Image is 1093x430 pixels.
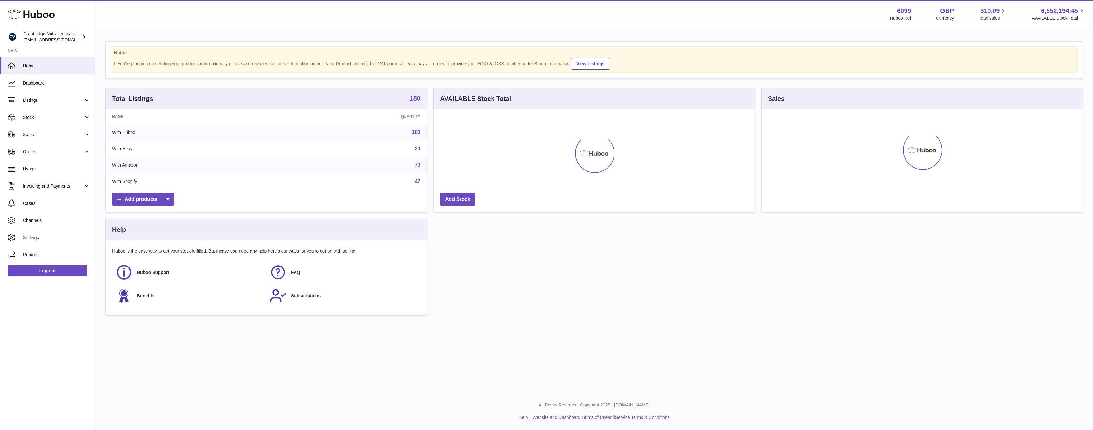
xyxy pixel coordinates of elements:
a: View Listings [571,58,610,70]
span: FAQ [291,269,300,275]
div: Huboo Ref [890,15,911,21]
p: All Rights Reserved. Copyright 2025 - [DOMAIN_NAME] [100,402,1088,408]
li: and [530,414,669,420]
td: With Huboo [106,124,282,141]
h3: Sales [768,94,784,103]
a: 47 [415,179,420,184]
div: Currency [936,15,954,21]
span: 6,552,194.45 [1041,7,1078,15]
img: huboo@camnutra.com [8,32,17,42]
span: Subscriptions [291,293,321,299]
strong: 180 [410,95,420,101]
span: Huboo Support [137,269,169,275]
strong: GBP [940,7,954,15]
a: 180 [410,95,420,103]
th: Name [106,109,282,124]
a: Subscriptions [269,287,417,304]
th: Quantity [282,109,427,124]
span: Total sales [979,15,1007,21]
span: Stock [23,114,84,121]
span: Sales [23,132,84,138]
a: Log out [8,265,87,276]
span: 810.09 [980,7,1000,15]
a: Add Stock [440,193,475,206]
a: 180 [412,129,420,135]
a: Website and Dashboard Terms of Use [533,415,608,420]
span: Usage [23,166,90,172]
a: FAQ [269,264,417,281]
strong: Notice [114,50,1074,56]
a: 20 [415,146,420,151]
a: Benefits [115,287,263,304]
span: Listings [23,97,84,103]
h3: Help [112,225,126,234]
span: Cases [23,200,90,206]
a: Huboo Support [115,264,263,281]
span: Invoicing and Payments [23,183,84,189]
span: Settings [23,235,90,241]
a: Add products [112,193,174,206]
td: With Shopify [106,173,282,190]
div: If you're planning on sending your products internationally please add required customs informati... [114,57,1074,70]
span: Home [23,63,90,69]
a: 6,552,194.45 AVAILABLE Stock Total [1032,7,1085,21]
span: [EMAIL_ADDRESS][DOMAIN_NAME] [24,37,93,42]
div: Cambridge Nutraceuticals Ltd [24,31,81,43]
td: With Ebay [106,141,282,157]
span: Benefits [137,293,154,299]
a: 810.09 Total sales [979,7,1007,21]
a: Help [519,415,528,420]
a: 70 [415,162,420,168]
a: Service Terms & Conditions [615,415,670,420]
td: With Amazon [106,157,282,173]
h3: AVAILABLE Stock Total [440,94,511,103]
span: Orders [23,149,84,155]
span: Channels [23,218,90,224]
h3: Total Listings [112,94,153,103]
strong: 6099 [897,7,911,15]
span: AVAILABLE Stock Total [1032,15,1085,21]
p: Huboo is the easy way to get your stock fulfilled. But incase you need any help here's our ways f... [112,248,420,254]
span: Dashboard [23,80,90,86]
span: Returns [23,252,90,258]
